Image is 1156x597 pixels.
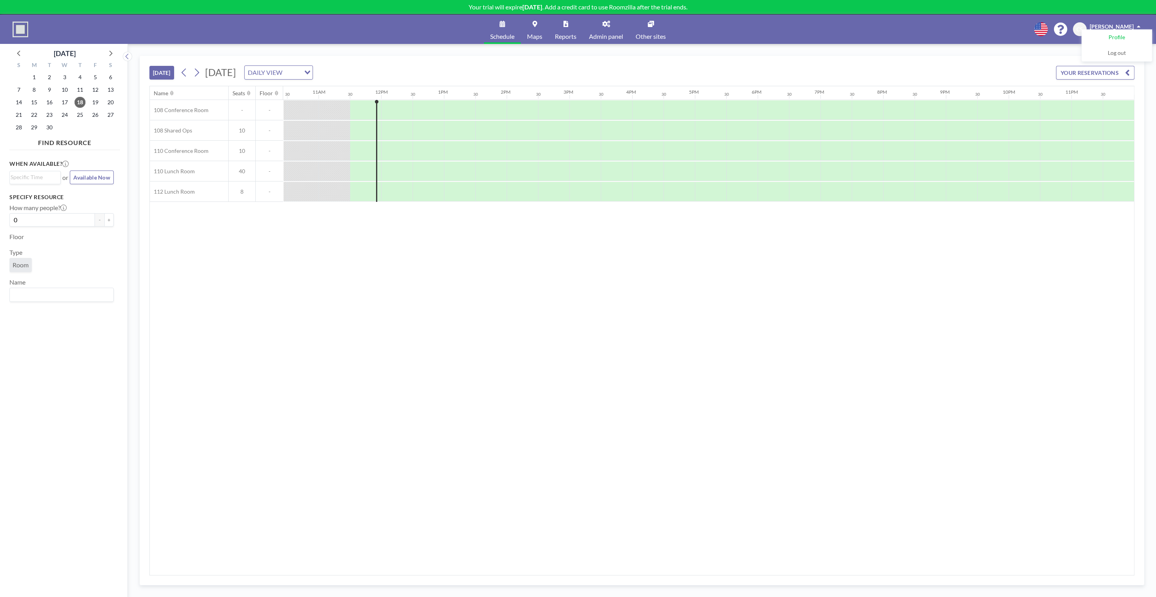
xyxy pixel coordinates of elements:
[11,290,109,300] input: Search for option
[90,109,101,120] span: Friday, September 26, 2025
[256,127,283,134] span: -
[662,92,666,97] div: 30
[13,109,24,120] span: Sunday, September 21, 2025
[1076,26,1083,33] span: CS
[103,61,118,71] div: S
[260,90,273,97] div: Floor
[54,48,76,59] div: [DATE]
[563,89,573,95] div: 3PM
[9,278,25,286] label: Name
[629,15,672,44] a: Other sites
[44,72,55,83] span: Tuesday, September 2, 2025
[70,171,114,184] button: Available Now
[150,188,195,195] span: 112 Lunch Room
[62,174,68,181] span: or
[9,233,24,241] label: Floor
[13,97,24,108] span: Sunday, September 14, 2025
[549,15,583,44] a: Reports
[149,66,174,80] button: [DATE]
[9,204,67,212] label: How many people?
[9,136,120,147] h4: FIND RESOURCE
[814,89,824,95] div: 7PM
[150,168,195,175] span: 110 Lunch Room
[940,89,950,95] div: 9PM
[44,122,55,133] span: Tuesday, September 30, 2025
[59,84,70,95] span: Wednesday, September 10, 2025
[233,90,245,97] div: Seats
[13,122,24,133] span: Sunday, September 28, 2025
[589,33,623,40] span: Admin panel
[75,109,85,120] span: Thursday, September 25, 2025
[105,97,116,108] span: Saturday, September 20, 2025
[229,147,255,154] span: 10
[205,66,236,78] span: [DATE]
[473,92,478,97] div: 30
[1065,89,1078,95] div: 11PM
[10,288,113,301] div: Search for option
[912,92,917,97] div: 30
[90,72,101,83] span: Friday, September 5, 2025
[490,33,514,40] span: Schedule
[555,33,576,40] span: Reports
[229,127,255,134] span: 10
[150,147,209,154] span: 110 Conference Room
[501,89,511,95] div: 2PM
[29,72,40,83] span: Monday, September 1, 2025
[1109,34,1125,42] span: Profile
[256,107,283,114] span: -
[256,188,283,195] span: -
[42,61,57,71] div: T
[150,127,192,134] span: 108 Shared Ops
[154,90,168,97] div: Name
[522,3,542,11] b: [DATE]
[90,84,101,95] span: Friday, September 12, 2025
[105,72,116,83] span: Saturday, September 6, 2025
[1101,92,1105,97] div: 30
[10,171,60,183] div: Search for option
[583,15,629,44] a: Admin panel
[11,173,56,181] input: Search for option
[13,84,24,95] span: Sunday, September 7, 2025
[246,67,284,78] span: DAILY VIEW
[1003,89,1015,95] div: 10PM
[636,33,666,40] span: Other sites
[9,249,22,256] label: Type
[521,15,549,44] a: Maps
[11,61,27,71] div: S
[256,147,283,154] span: -
[1090,23,1134,30] span: [PERSON_NAME]
[1038,92,1043,97] div: 30
[105,84,116,95] span: Saturday, September 13, 2025
[285,92,290,97] div: 30
[752,89,762,95] div: 6PM
[877,89,887,95] div: 8PM
[44,84,55,95] span: Tuesday, September 9, 2025
[689,89,699,95] div: 5PM
[975,92,980,97] div: 30
[1082,45,1152,61] a: Log out
[57,61,73,71] div: W
[27,61,42,71] div: M
[850,92,854,97] div: 30
[75,84,85,95] span: Thursday, September 11, 2025
[9,194,114,201] h3: Specify resource
[72,61,87,71] div: T
[245,66,313,79] div: Search for option
[375,89,388,95] div: 12PM
[73,174,110,181] span: Available Now
[105,109,116,120] span: Saturday, September 27, 2025
[626,89,636,95] div: 4PM
[29,84,40,95] span: Monday, September 8, 2025
[599,92,603,97] div: 30
[229,188,255,195] span: 8
[527,33,542,40] span: Maps
[90,97,101,108] span: Friday, September 19, 2025
[536,92,541,97] div: 30
[411,92,415,97] div: 30
[787,92,792,97] div: 30
[1056,66,1134,80] button: YOUR RESERVATIONS
[150,107,209,114] span: 108 Conference Room
[44,97,55,108] span: Tuesday, September 16, 2025
[29,122,40,133] span: Monday, September 29, 2025
[59,72,70,83] span: Wednesday, September 3, 2025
